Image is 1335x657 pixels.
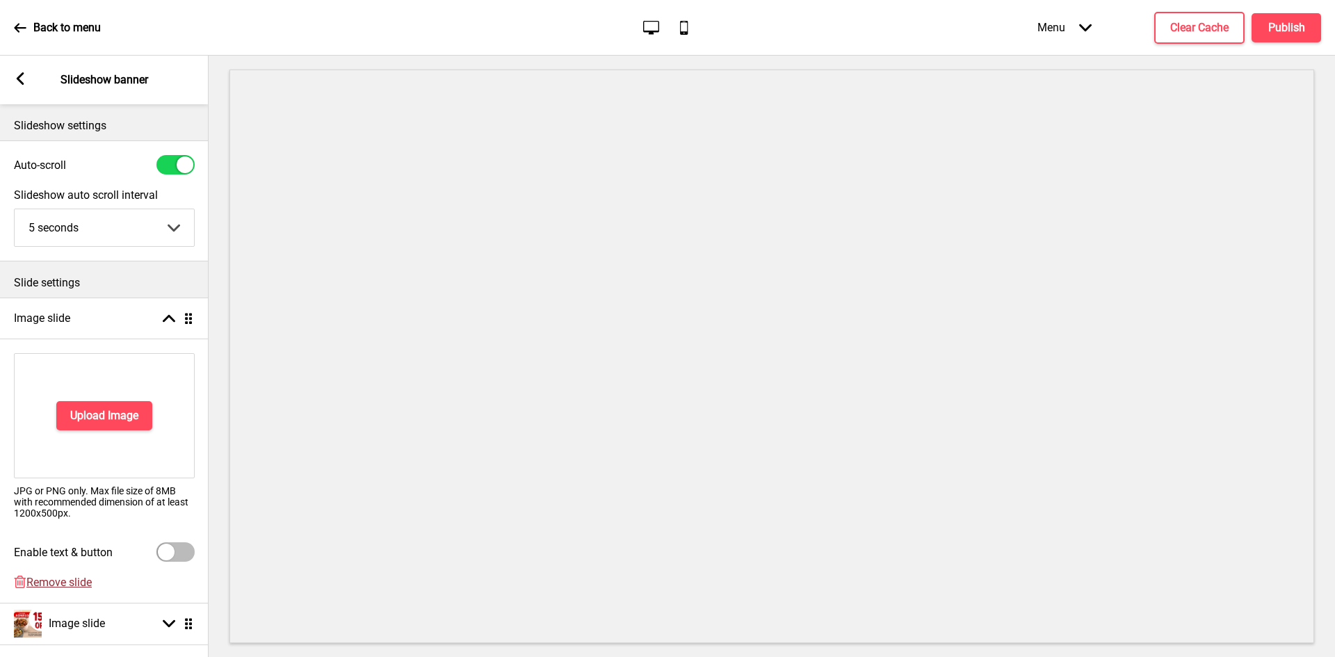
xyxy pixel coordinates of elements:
[60,72,148,88] p: Slideshow banner
[49,616,105,631] h4: Image slide
[14,275,195,291] p: Slide settings
[1252,13,1321,42] button: Publish
[1023,7,1106,48] div: Menu
[14,159,66,172] label: Auto-scroll
[1170,20,1229,35] h4: Clear Cache
[14,118,195,133] p: Slideshow settings
[1154,12,1245,44] button: Clear Cache
[14,9,101,47] a: Back to menu
[1268,20,1305,35] h4: Publish
[14,485,195,519] p: JPG or PNG only. Max file size of 8MB with recommended dimension of at least 1200x500px.
[14,311,70,326] h4: Image slide
[14,188,195,202] label: Slideshow auto scroll interval
[33,20,101,35] p: Back to menu
[14,546,113,559] label: Enable text & button
[26,576,92,589] span: Remove slide
[70,408,138,423] h4: Upload Image
[56,401,152,430] button: Upload Image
